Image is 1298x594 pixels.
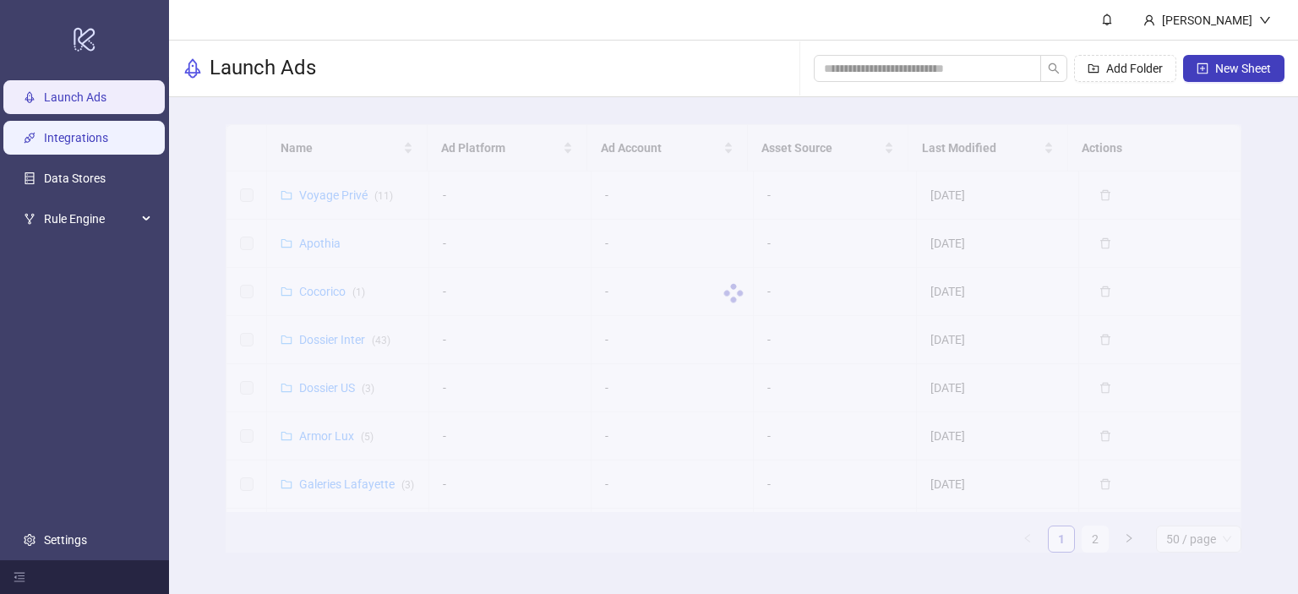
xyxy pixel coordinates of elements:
span: fork [24,213,35,225]
span: menu-fold [14,571,25,583]
button: Add Folder [1074,55,1176,82]
a: Data Stores [44,172,106,185]
h3: Launch Ads [210,55,316,82]
span: search [1048,63,1060,74]
span: Add Folder [1106,62,1163,75]
a: Launch Ads [44,90,106,104]
span: user [1143,14,1155,26]
span: bell [1101,14,1113,25]
button: New Sheet [1183,55,1284,82]
span: folder-add [1088,63,1099,74]
a: Settings [44,533,87,547]
a: Integrations [44,131,108,144]
span: Rule Engine [44,202,137,236]
div: [PERSON_NAME] [1155,11,1259,30]
span: rocket [183,58,203,79]
span: plus-square [1197,63,1208,74]
span: down [1259,14,1271,26]
span: New Sheet [1215,62,1271,75]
